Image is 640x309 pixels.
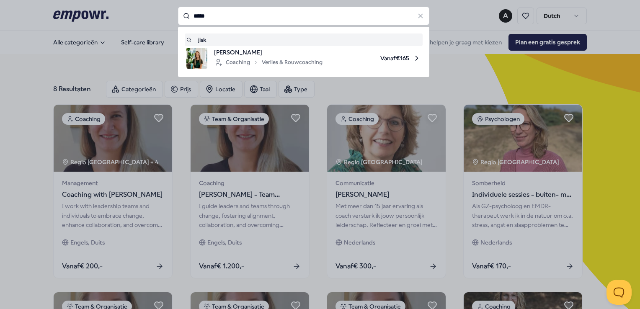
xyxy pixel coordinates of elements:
[606,280,632,305] iframe: Help Scout Beacon - Open
[186,48,421,69] a: product image[PERSON_NAME]CoachingVerlies & RouwcoachingVanaf€165
[186,48,207,69] img: product image
[178,7,429,25] input: Search for products, categories or subcategories
[214,57,323,67] div: Coaching Verlies & Rouwcoaching
[186,35,421,44] a: jisk
[329,48,421,69] span: Vanaf € 165
[214,48,323,57] span: [PERSON_NAME]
